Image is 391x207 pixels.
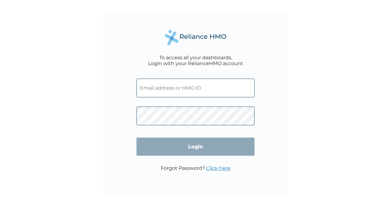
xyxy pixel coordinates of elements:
[206,165,231,171] a: Click here
[165,30,226,45] img: Reliance Health's Logo
[136,79,255,97] input: Email address or HMO ID
[161,165,231,171] p: Forgot Password?
[148,55,243,66] div: To access all your dashboards, Login with your RelianceHMO account
[136,138,255,156] input: Login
